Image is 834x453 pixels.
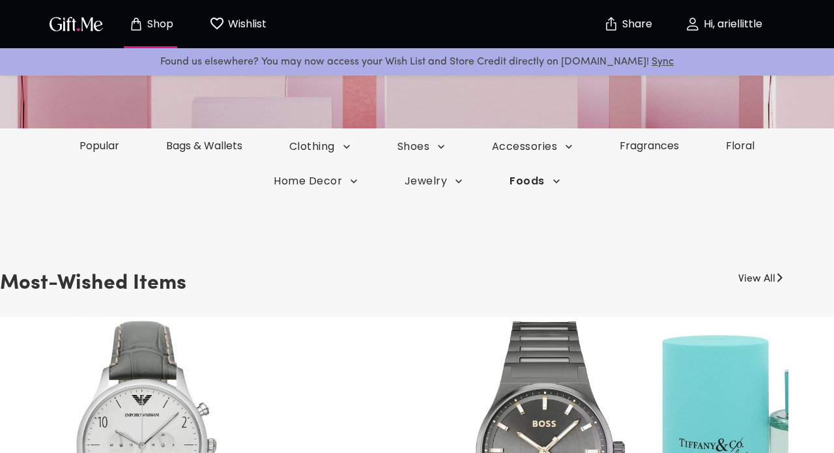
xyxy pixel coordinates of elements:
button: Share [605,1,650,47]
a: Fragrances [596,138,702,153]
button: Store page [115,3,186,45]
span: Clothing [289,139,351,154]
span: Home Decor [274,174,358,188]
p: Hi, ariellittle [700,19,762,30]
p: Shop [144,19,173,30]
button: Accessories [468,139,596,154]
img: GiftMe Logo [47,14,106,33]
span: Foods [510,174,560,188]
a: View All [738,266,775,287]
span: Shoes [397,139,445,154]
span: Jewelry [405,174,463,188]
button: Clothing [266,139,374,154]
button: Foods [486,174,583,188]
button: Hi, ariellittle [658,3,788,45]
button: Shoes [374,139,468,154]
p: Found us elsewhere? You may now access your Wish List and Store Credit directly on [DOMAIN_NAME]! [10,53,824,70]
p: Wishlist [225,16,266,33]
button: Jewelry [381,174,486,188]
button: Home Decor [250,174,381,188]
a: Bags & Wallets [143,138,266,153]
a: Floral [702,138,778,153]
span: Accessories [492,139,573,154]
p: Share [619,19,652,30]
a: Sync [652,57,674,67]
button: Wishlist page [202,3,274,45]
img: secure [603,16,619,32]
button: GiftMe Logo [46,16,107,32]
a: Popular [56,138,143,153]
